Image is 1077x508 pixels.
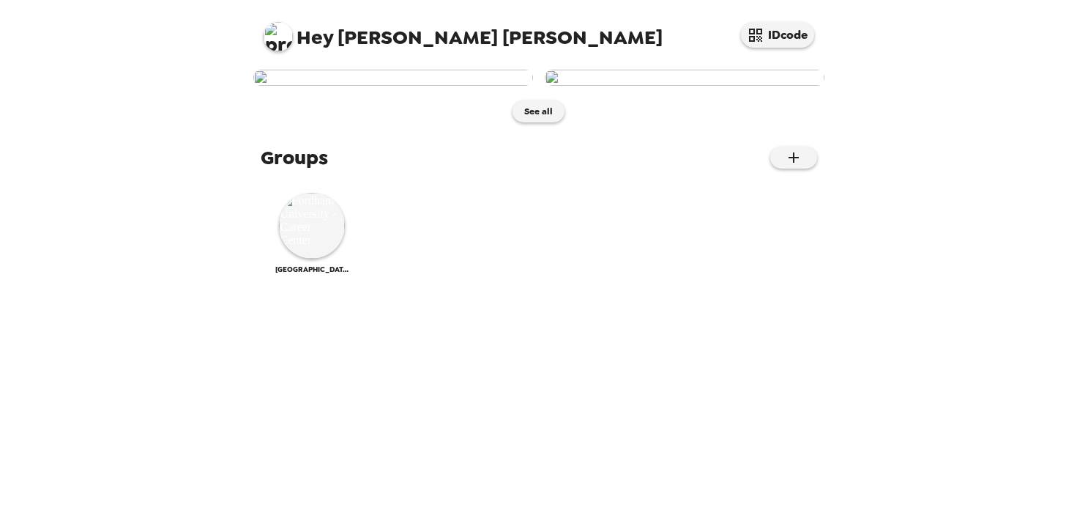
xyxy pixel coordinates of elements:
[264,15,663,48] span: [PERSON_NAME] [PERSON_NAME]
[279,193,345,259] img: Fordham University - Career Center
[253,70,533,86] img: user-241933
[297,24,333,51] span: Hey
[513,100,564,122] button: See all
[264,22,293,51] img: profile pic
[545,70,824,86] img: user-241089
[741,22,814,48] button: IDcode
[275,265,349,274] span: [GEOGRAPHIC_DATA] - Career Center
[261,144,328,171] span: Groups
